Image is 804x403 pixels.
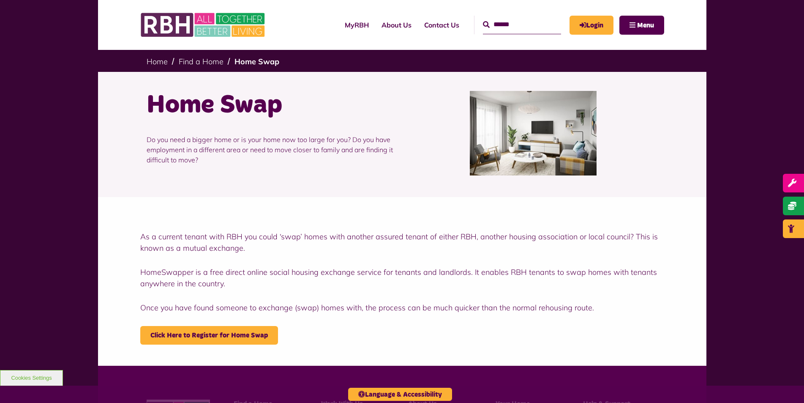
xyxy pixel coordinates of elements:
button: Language & Accessibility [348,388,452,401]
span: Menu [637,22,654,29]
p: Once you have found someone to exchange (swap) homes with, the process can be much quicker than t... [140,302,664,313]
a: Home Swap [234,57,279,66]
button: Navigation [619,16,664,35]
a: Find a Home [179,57,223,66]
a: MyRBH [570,16,613,35]
h1: Home Swap [147,89,396,122]
img: Home Swap [470,91,597,175]
a: Click Here to Register for Home Swap [140,326,278,345]
img: RBH [140,8,267,41]
a: MyRBH [338,14,375,36]
a: Home [147,57,168,66]
a: Contact Us [418,14,466,36]
a: About Us [375,14,418,36]
p: As a current tenant with RBH you could ‘swap’ homes with another assured tenant of either RBH, an... [140,231,664,254]
p: Do you need a bigger home or is your home now too large for you? Do you have employment in a diff... [147,122,396,178]
p: HomeSwapper is a free direct online social housing exchange service for tenants and landlords. It... [140,266,664,289]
